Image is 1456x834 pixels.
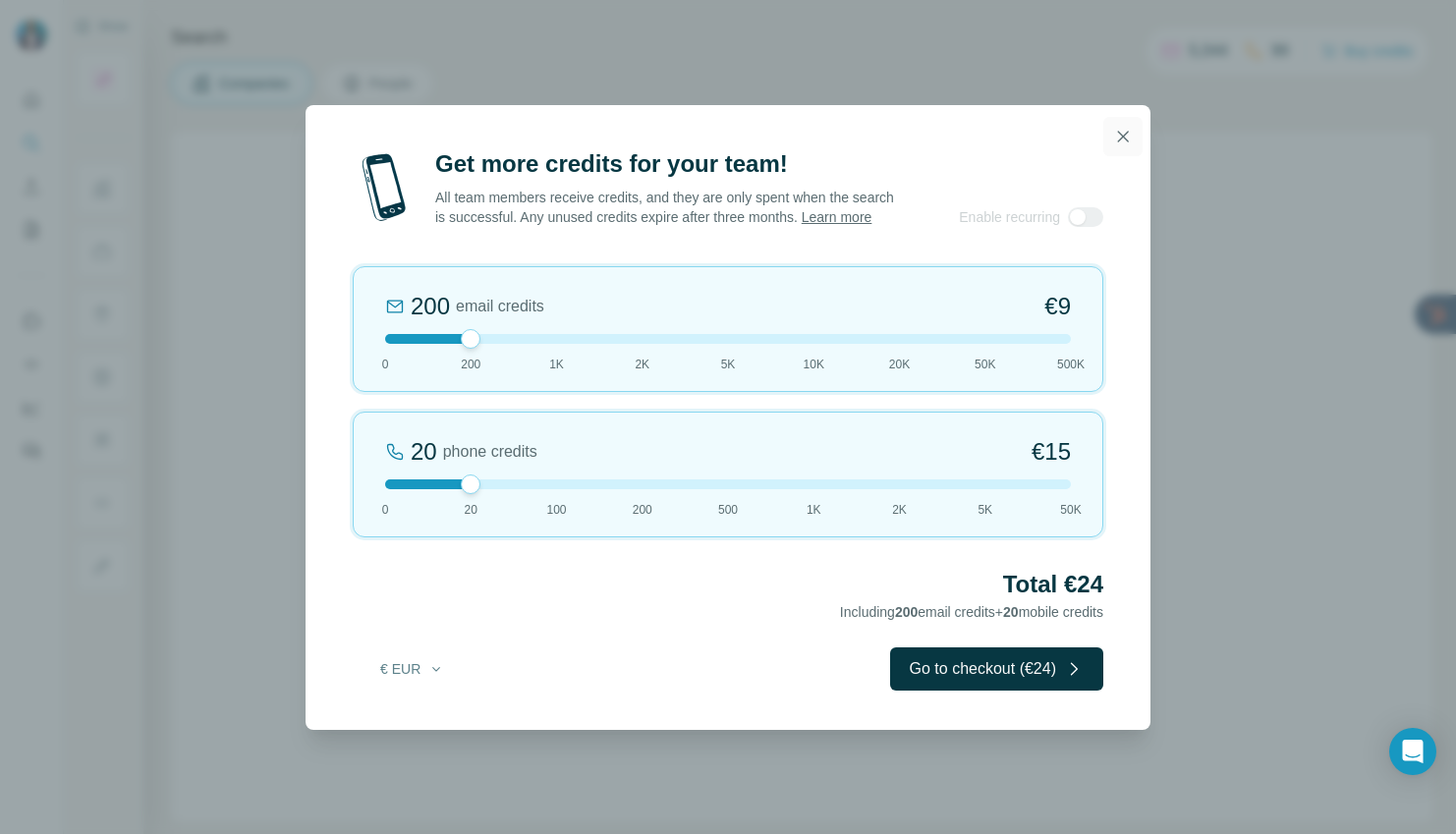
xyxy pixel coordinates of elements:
[546,501,566,519] span: 100
[435,188,896,227] p: All team members receive credits, and they are only spent when the search is successful. Any unus...
[635,356,649,373] span: 2K
[1389,728,1436,775] div: Open Intercom Messenger
[1003,604,1019,620] span: 20
[978,501,992,519] span: 5K
[411,436,437,468] div: 20
[975,356,995,373] span: 50K
[382,356,389,373] span: 0
[456,295,544,318] span: email credits
[411,291,450,322] div: 200
[840,604,1103,620] span: Including email credits + mobile credits
[1060,501,1081,519] span: 50K
[804,356,824,373] span: 10K
[366,651,458,687] button: € EUR
[892,501,907,519] span: 2K
[718,501,738,519] span: 500
[895,604,918,620] span: 200
[353,569,1103,600] h2: Total €24
[802,209,872,225] a: Learn more
[889,356,910,373] span: 20K
[959,207,1060,227] span: Enable recurring
[721,356,736,373] span: 5K
[549,356,564,373] span: 1K
[443,440,537,464] span: phone credits
[807,501,821,519] span: 1K
[890,647,1103,691] button: Go to checkout (€24)
[353,148,416,227] img: mobile-phone
[633,501,652,519] span: 200
[1032,436,1071,468] span: €15
[382,501,389,519] span: 0
[465,501,477,519] span: 20
[461,356,480,373] span: 200
[1057,356,1085,373] span: 500K
[1044,291,1071,322] span: €9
